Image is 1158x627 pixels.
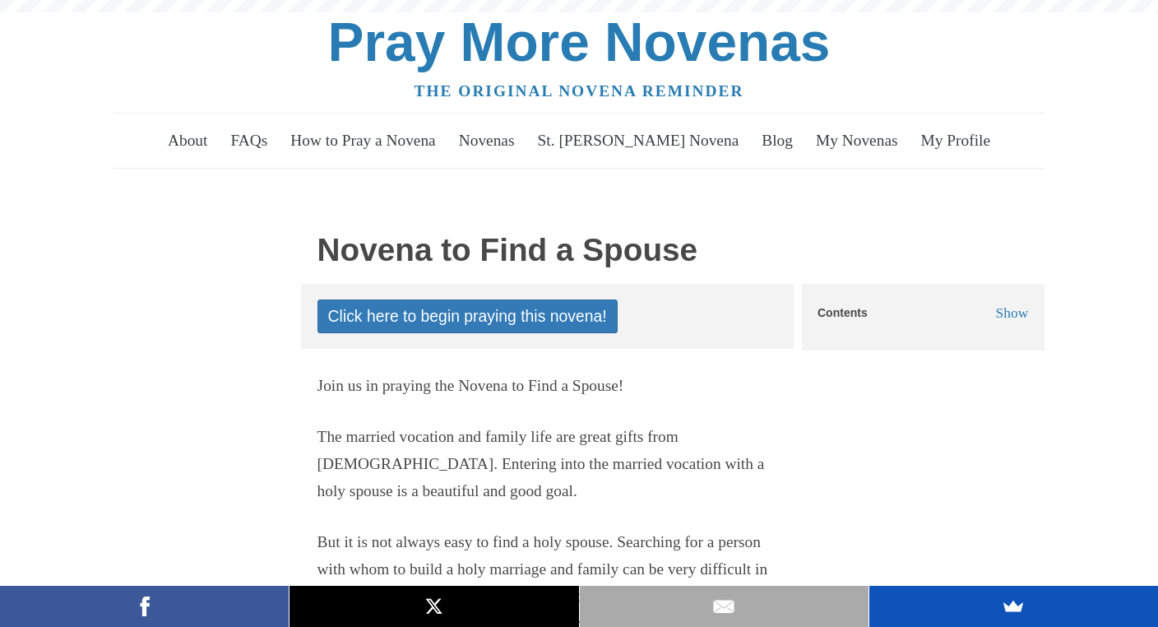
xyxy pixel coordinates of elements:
[996,304,1029,321] span: Show
[449,118,524,164] a: Novenas
[818,307,868,319] h5: Contents
[132,594,157,619] img: Facebook
[422,594,447,619] img: X
[869,586,1158,627] a: SumoMe
[328,12,831,72] a: Pray More Novenas
[580,586,868,627] a: Email
[317,373,778,400] p: Join us in praying the Novena to Find a Spouse!
[158,118,217,164] a: About
[911,118,1000,164] a: My Profile
[281,118,446,164] a: How to Pray a Novena
[711,594,736,619] img: Email
[317,233,778,268] h1: Novena to Find a Spouse
[289,586,578,627] a: X
[1001,594,1026,619] img: SumoMe
[317,300,618,333] a: Click here to begin praying this novena!
[415,82,744,100] a: The original novena reminder
[753,118,803,164] a: Blog
[528,118,748,164] a: St. [PERSON_NAME] Novena
[317,424,778,505] p: The married vocation and family life are great gifts from [DEMOGRAPHIC_DATA]. Entering into the m...
[806,118,907,164] a: My Novenas
[221,118,277,164] a: FAQs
